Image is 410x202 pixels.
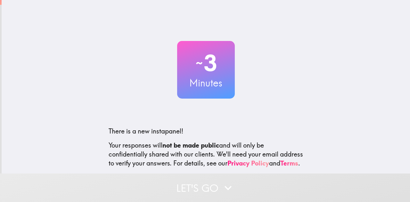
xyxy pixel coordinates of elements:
[109,173,303,191] p: This invite is exclusively for you, please do not share it. Complete it soon because spots are li...
[280,159,298,167] a: Terms
[177,76,235,90] h3: Minutes
[109,127,183,135] span: There is a new instapanel!
[109,141,303,168] p: Your responses will and will only be confidentially shared with our clients. We'll need your emai...
[195,53,204,73] span: ~
[177,50,235,76] h2: 3
[227,159,269,167] a: Privacy Policy
[162,141,219,149] b: not be made public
